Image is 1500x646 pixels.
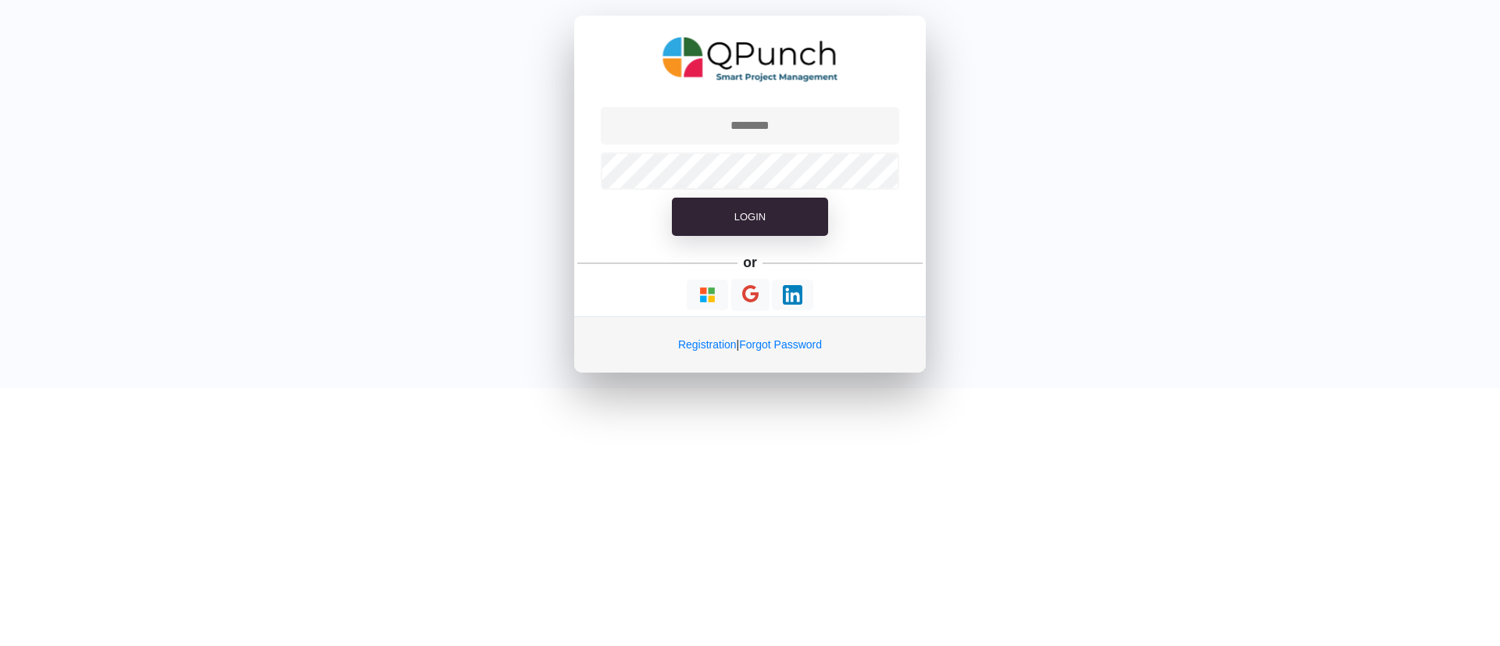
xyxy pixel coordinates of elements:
img: Loading... [783,285,802,305]
span: Login [734,211,766,223]
button: Login [672,198,828,237]
button: Continue With Google [731,279,770,311]
button: Continue With Microsoft Azure [687,280,728,310]
h5: or [741,252,760,273]
img: Loading... [698,285,717,305]
div: | [574,316,926,373]
button: Continue With LinkedIn [772,280,813,310]
a: Registration [678,338,737,351]
a: Forgot Password [739,338,822,351]
img: QPunch [662,31,838,87]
